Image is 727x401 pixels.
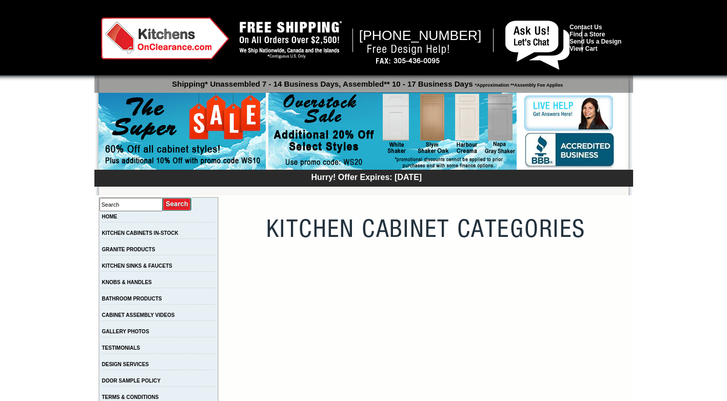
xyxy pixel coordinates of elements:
[102,378,161,384] a: DOOR SAMPLE POLICY
[100,75,633,88] p: Shipping* Unassembled 7 - 14 Business Days, Assembled** 10 - 17 Business Days
[569,38,621,45] a: Send Us a Design
[102,312,175,318] a: CABINET ASSEMBLY VIDEOS
[473,80,563,88] span: *Approximation **Assembly Fee Applies
[102,247,155,252] a: GRANITE PRODUCTS
[102,362,149,367] a: DESIGN SERVICES
[100,171,633,182] div: Hurry! Offer Expires: [DATE]
[102,329,149,334] a: GALLERY PHOTOS
[102,296,162,302] a: BATHROOM PRODUCTS
[359,28,482,43] span: [PHONE_NUMBER]
[102,345,140,351] a: TESTIMONIALS
[102,394,159,400] a: TERMS & CONDITIONS
[569,24,602,31] a: Contact Us
[569,45,597,52] a: View Cart
[102,230,179,236] a: KITCHEN CABINETS IN-STOCK
[102,279,152,285] a: KNOBS & HANDLES
[102,214,117,219] a: HOME
[101,17,229,59] img: Kitchens on Clearance Logo
[102,263,172,269] a: KITCHEN SINKS & FAUCETS
[163,197,192,211] input: Submit
[569,31,605,38] a: Find a Store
